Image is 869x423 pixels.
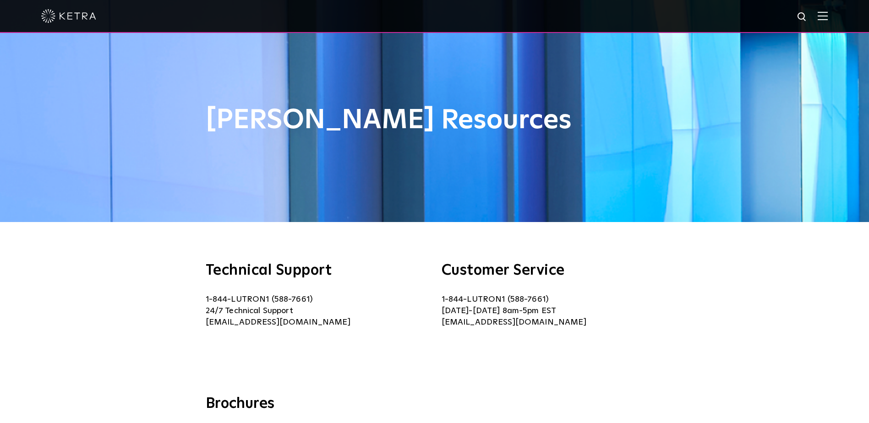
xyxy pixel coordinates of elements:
img: ketra-logo-2019-white [41,9,96,23]
p: 1-844-LUTRON1 (588-7661) [DATE]-[DATE] 8am-5pm EST [EMAIL_ADDRESS][DOMAIN_NAME] [442,294,664,328]
h3: Brochures [206,395,664,414]
a: [EMAIL_ADDRESS][DOMAIN_NAME] [206,318,350,326]
img: search icon [797,11,808,23]
h3: Customer Service [442,263,664,278]
h1: [PERSON_NAME] Resources [206,105,664,136]
p: 1-844-LUTRON1 (588-7661) 24/7 Technical Support [206,294,428,328]
img: Hamburger%20Nav.svg [818,11,828,20]
h3: Technical Support [206,263,428,278]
